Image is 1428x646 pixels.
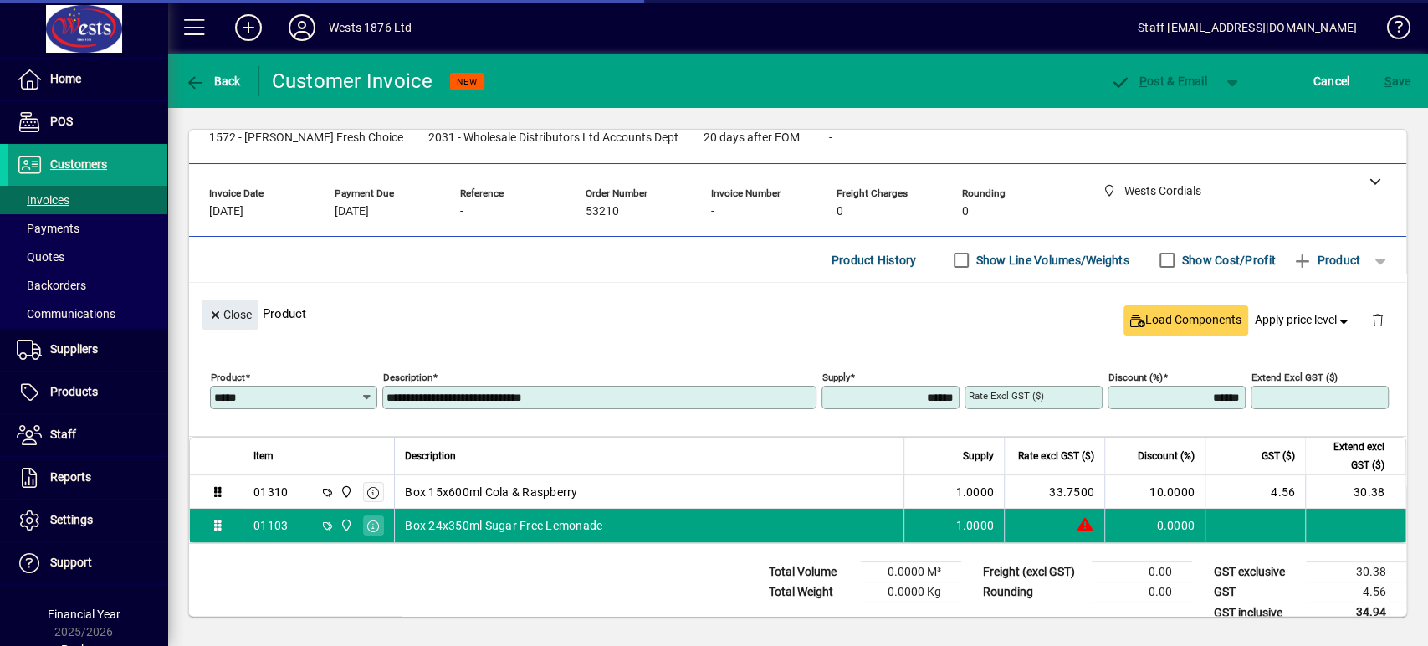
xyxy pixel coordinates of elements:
a: Knowledge Base [1374,3,1407,58]
a: Payments [8,214,167,243]
a: Quotes [8,243,167,271]
span: GST ($) [1262,447,1295,465]
a: Settings [8,500,167,541]
span: Back [185,74,241,88]
span: 2031 - Wholesale Distributors Ltd Accounts Dept [428,131,678,145]
button: Save [1380,66,1415,96]
span: Cancel [1313,68,1350,95]
mat-label: Rate excl GST ($) [969,390,1044,402]
span: Box 24x350ml Sugar Free Lemonade [405,517,602,534]
mat-label: Extend excl GST ($) [1251,372,1338,383]
span: Customers [50,157,107,171]
button: Add [222,13,275,43]
span: 53210 [586,205,619,218]
div: Wests 1876 Ltd [329,14,412,41]
a: Communications [8,300,167,328]
td: 0.0000 Kg [861,582,961,602]
span: 0 [962,205,969,218]
td: 0.00 [1092,582,1192,602]
button: Post & Email [1102,66,1216,96]
span: Quotes [17,250,64,264]
span: 1.0000 [956,484,995,500]
td: Total Weight [760,582,861,602]
a: Staff [8,414,167,456]
mat-label: Product [211,372,245,383]
button: Load Components [1123,305,1248,336]
mat-label: Supply [822,372,850,383]
span: NEW [457,76,478,87]
span: Backorders [17,279,86,292]
app-page-header-button: Close [197,306,263,321]
td: Freight (excl GST) [975,562,1092,582]
span: Description [405,447,456,465]
span: 1572 - [PERSON_NAME] Fresh Choice [209,131,403,145]
td: GST [1205,582,1306,602]
span: Load Components [1130,311,1241,329]
td: 4.56 [1306,582,1406,602]
a: Reports [8,457,167,499]
span: ave [1384,68,1410,95]
td: 30.38 [1305,475,1405,509]
span: ost & Email [1110,74,1207,88]
div: Staff [EMAIL_ADDRESS][DOMAIN_NAME] [1138,14,1357,41]
td: 10.0000 [1104,475,1205,509]
a: Home [8,59,167,100]
a: Backorders [8,271,167,300]
button: Product [1284,245,1369,275]
div: 01103 [253,517,288,534]
span: Wests Cordials [335,516,355,535]
span: Box 15x600ml Cola & Raspberry [405,484,577,500]
span: - [829,131,832,145]
span: P [1139,74,1147,88]
span: Suppliers [50,342,98,356]
td: 0.0000 [1104,509,1205,542]
td: Total Volume [760,562,861,582]
span: Products [50,385,98,398]
button: Back [181,66,245,96]
button: Delete [1358,300,1398,340]
button: Product History [825,245,924,275]
mat-label: Description [383,372,432,383]
a: Products [8,372,167,413]
span: POS [50,115,73,128]
span: Staff [50,428,76,441]
span: Invoices [17,193,69,207]
span: Close [208,301,252,329]
td: GST inclusive [1205,602,1306,623]
button: Apply price level [1248,305,1359,336]
div: 01310 [253,484,288,500]
td: 0.0000 M³ [861,562,961,582]
td: GST exclusive [1205,562,1306,582]
span: S [1384,74,1391,88]
div: Customer Invoice [272,68,433,95]
span: 20 days after EOM [704,131,800,145]
span: 0 [837,205,843,218]
button: Cancel [1309,66,1354,96]
a: POS [8,101,167,143]
span: 1.0000 [956,517,995,534]
span: [DATE] [209,205,243,218]
span: Extend excl GST ($) [1316,438,1384,474]
span: - [711,205,714,218]
label: Show Line Volumes/Weights [973,252,1129,269]
span: - [460,205,463,218]
td: 4.56 [1205,475,1305,509]
td: 30.38 [1306,562,1406,582]
span: [DATE] [335,205,369,218]
button: Profile [275,13,329,43]
span: Settings [50,513,93,526]
td: 34.94 [1306,602,1406,623]
div: Product [189,283,1406,344]
span: Wests Cordials [335,483,355,501]
span: Product [1292,247,1360,274]
span: Discount (%) [1138,447,1195,465]
button: Close [202,300,258,330]
app-page-header-button: Delete [1358,312,1398,327]
span: Financial Year [48,608,120,621]
label: Show Cost/Profit [1179,252,1276,269]
span: Item [253,447,274,465]
span: Payments [17,222,79,235]
span: Communications [17,307,115,320]
td: 0.00 [1092,562,1192,582]
span: Home [50,72,81,85]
